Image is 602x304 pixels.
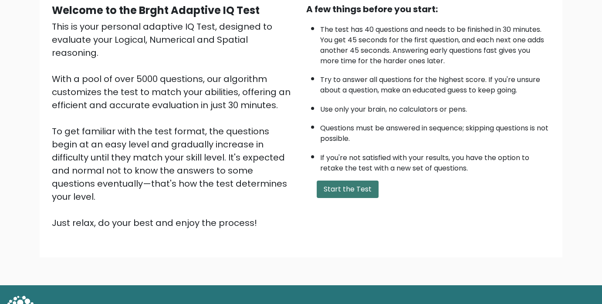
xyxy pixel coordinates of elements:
[320,100,550,115] li: Use only your brain, no calculators or pens.
[320,119,550,144] li: Questions must be answered in sequence; skipping questions is not possible.
[320,148,550,174] li: If you're not satisfied with your results, you have the option to retake the test with a new set ...
[320,70,550,96] li: Try to answer all questions for the highest score. If you're unsure about a question, make an edu...
[52,3,260,17] b: Welcome to the Brght Adaptive IQ Test
[317,181,379,198] button: Start the Test
[320,20,550,66] li: The test has 40 questions and needs to be finished in 30 minutes. You get 45 seconds for the firs...
[52,20,296,229] div: This is your personal adaptive IQ Test, designed to evaluate your Logical, Numerical and Spatial ...
[306,3,550,16] div: A few things before you start:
